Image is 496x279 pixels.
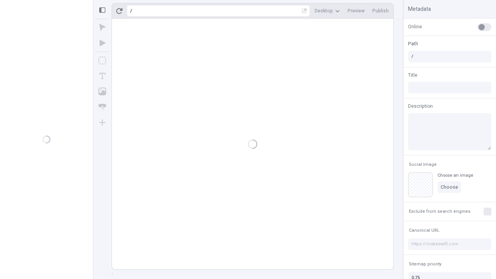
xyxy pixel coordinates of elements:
span: Online [408,23,422,30]
span: Desktop [315,8,333,14]
span: Exclude from search engines [409,208,470,214]
div: / [130,8,132,14]
button: Box [95,53,109,67]
span: Canonical URL [409,227,439,233]
span: Description [408,103,433,110]
button: Social Image [407,160,438,169]
button: Sitemap priority [407,260,443,269]
button: Publish [369,5,392,17]
div: Choose an image [437,172,473,178]
span: Sitemap priority [409,261,441,267]
span: Publish [372,8,389,14]
button: Choose [437,181,461,193]
button: Canonical URL [407,226,441,235]
input: https://makeswift.com [408,238,491,250]
span: Social Image [409,162,437,167]
button: Image [95,84,109,98]
button: Desktop [312,5,343,17]
span: Preview [348,8,365,14]
button: Button [95,100,109,114]
button: Preview [344,5,368,17]
span: Choose [441,184,458,190]
span: Path [408,40,418,47]
button: Exclude from search engines [407,207,472,216]
span: Title [408,72,417,79]
button: Text [95,69,109,83]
